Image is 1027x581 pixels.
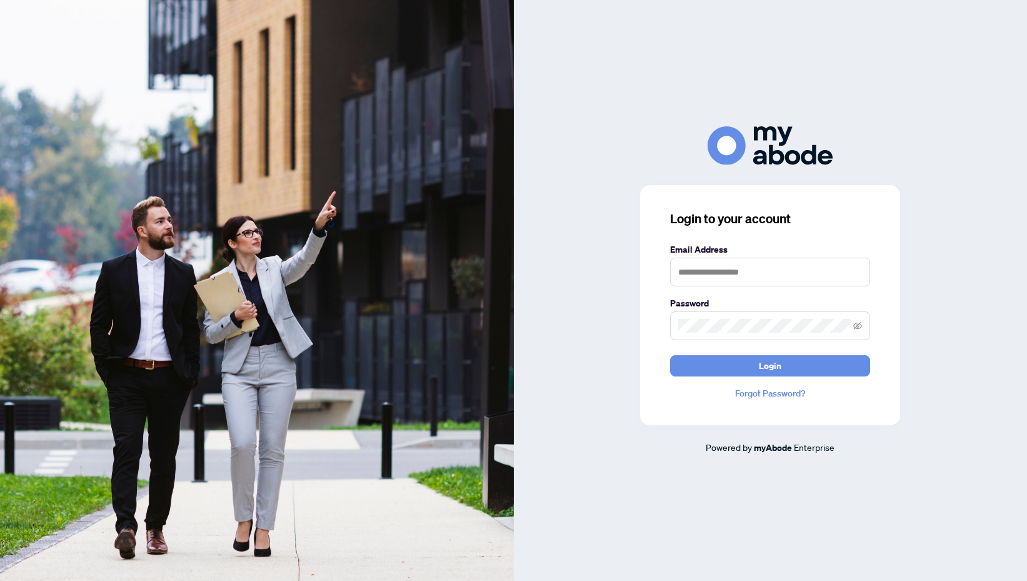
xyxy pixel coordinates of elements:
button: Login [670,355,870,376]
h3: Login to your account [670,210,870,228]
a: myAbode [754,441,792,455]
label: Password [670,296,870,310]
span: Enterprise [794,442,834,453]
span: eye-invisible [853,321,862,330]
span: Powered by [706,442,752,453]
img: ma-logo [708,126,833,164]
label: Email Address [670,243,870,256]
a: Forgot Password? [670,386,870,400]
span: Login [759,356,781,376]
